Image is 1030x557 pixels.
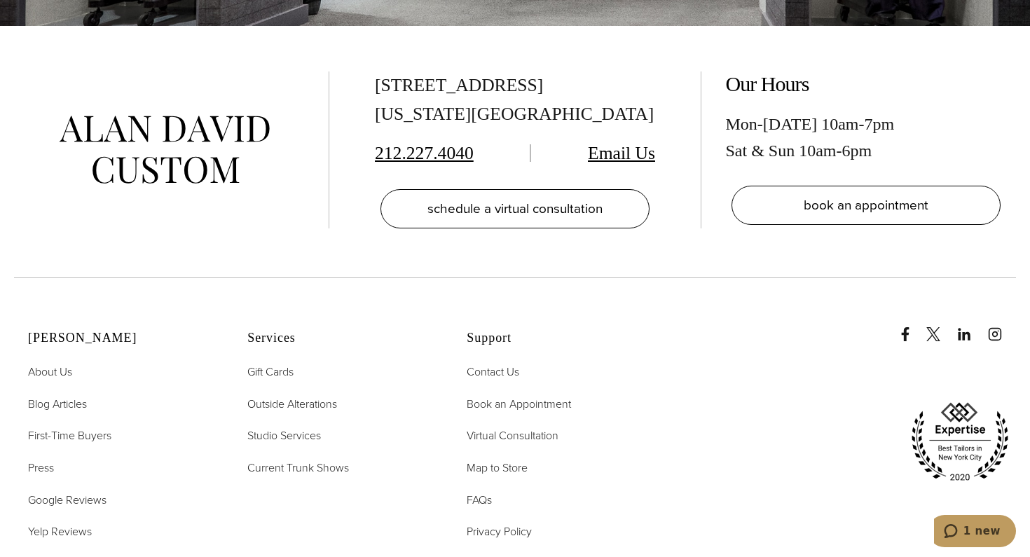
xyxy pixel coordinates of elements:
a: First-Time Buyers [28,427,111,445]
span: Blog Articles [28,396,87,412]
a: Studio Services [247,427,321,445]
a: Email Us [588,143,655,163]
a: Gift Cards [247,363,294,381]
a: Google Reviews [28,491,107,509]
span: Current Trunk Shows [247,460,349,476]
span: Contact Us [467,364,519,380]
a: Facebook [898,313,923,341]
a: Yelp Reviews [28,523,92,541]
span: Book an Appointment [467,396,571,412]
span: Gift Cards [247,364,294,380]
a: Outside Alterations [247,395,337,413]
a: Blog Articles [28,395,87,413]
span: Privacy Policy [467,523,532,539]
a: x/twitter [926,313,954,341]
h2: Our Hours [726,71,1006,97]
a: Privacy Policy [467,523,532,541]
span: Map to Store [467,460,528,476]
span: book an appointment [804,195,928,215]
img: expertise, best tailors in new york city 2020 [904,397,1016,487]
span: Press [28,460,54,476]
a: linkedin [957,313,985,341]
div: Mon-[DATE] 10am-7pm Sat & Sun 10am-6pm [726,111,1006,165]
a: Map to Store [467,459,528,477]
nav: Services Footer Nav [247,363,432,476]
a: schedule a virtual consultation [380,189,650,228]
span: About Us [28,364,72,380]
h2: Services [247,331,432,346]
a: About Us [28,363,72,381]
a: Press [28,459,54,477]
a: book an appointment [732,186,1001,225]
span: Google Reviews [28,492,107,508]
span: Studio Services [247,427,321,443]
a: FAQs [467,491,492,509]
h2: [PERSON_NAME] [28,331,212,346]
span: schedule a virtual consultation [427,198,603,219]
a: Contact Us [467,363,519,381]
a: 212.227.4040 [375,143,474,163]
h2: Support [467,331,651,346]
a: Book an Appointment [467,395,571,413]
div: [STREET_ADDRESS] [US_STATE][GEOGRAPHIC_DATA] [375,71,655,129]
span: FAQs [467,492,492,508]
a: instagram [988,313,1016,341]
span: Yelp Reviews [28,523,92,539]
a: Current Trunk Shows [247,459,349,477]
span: First-Time Buyers [28,427,111,443]
iframe: Opens a widget where you can chat to one of our agents [934,515,1016,550]
span: Virtual Consultation [467,427,558,443]
a: Virtual Consultation [467,427,558,445]
img: alan david custom [60,116,270,184]
span: Outside Alterations [247,396,337,412]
